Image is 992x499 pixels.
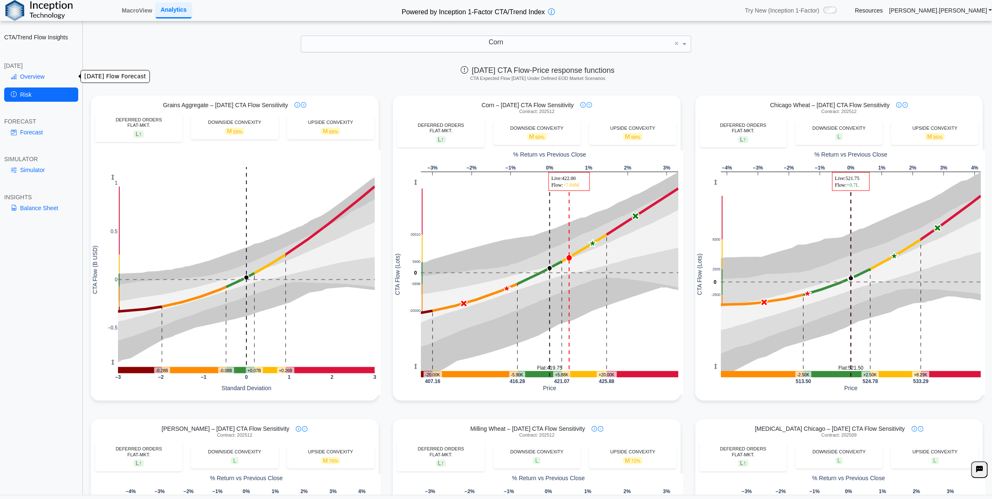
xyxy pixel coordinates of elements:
span: 76% [329,458,338,463]
a: MacroView [118,3,156,18]
a: Resources [855,7,883,14]
span: Corn [489,39,503,46]
a: Risk [4,87,78,102]
span: M [527,133,547,140]
span: L [133,131,144,138]
span: ↑ [441,460,444,467]
div: DOWNSIDE CONVEXITY [195,449,274,455]
span: Contract: 202509 [821,432,856,438]
span: L [533,457,541,464]
div: DOWNSIDE CONVEXITY [497,126,577,131]
img: plus-icon.svg [598,426,603,432]
span: M [623,457,643,464]
span: L [231,457,238,464]
span: ↑ [441,136,444,143]
span: L [436,460,446,467]
span: M [925,133,945,140]
span: ↑ [743,136,746,143]
div: UPSIDE CONVEXITY [291,449,370,455]
div: SIMULATOR [4,155,78,163]
img: plus-icon.svg [587,102,592,108]
span: ↑ [139,460,142,467]
span: Try New (Inception 1-Factor) [745,7,820,14]
div: DOWNSIDE CONVEXITY [497,449,577,455]
span: Contract: 202512 [821,109,856,114]
div: UPSIDE CONVEXITY [593,449,672,455]
span: 85% [933,135,943,140]
a: Forecast [4,125,78,139]
span: [PERSON_NAME] – [DATE] CTA Flow Sensitivity [161,425,289,432]
a: Overview [4,69,78,84]
img: plus-icon.svg [918,426,923,432]
span: Contract: 202512 [217,432,252,438]
span: M [623,133,643,140]
img: plus-icon.svg [301,102,306,108]
div: DOWNSIDE CONVEXITY [800,126,879,131]
div: INSIGHTS [4,193,78,201]
a: [PERSON_NAME].[PERSON_NAME] [889,7,992,14]
span: Contract: 202512 [519,109,554,114]
span: Chicago Wheat – [DATE] CTA Flow Sensitivity [770,101,890,109]
span: L [931,457,939,464]
span: L [836,133,843,140]
span: ↑ [139,131,142,137]
span: 72% [631,458,641,463]
span: M [321,457,341,464]
span: Milling Wheat – [DATE] CTA Flow Sensitivity [470,425,585,432]
span: [MEDICAL_DATA] Chicago – [DATE] CTA Flow Sensitivity [755,425,905,432]
h2: CTA/Trend Flow Insights [4,33,78,41]
span: M [321,128,341,135]
span: Corn – [DATE] CTA Flow Sensitivity [482,101,574,109]
div: DEFERRED ORDERS FLAT-MKT. [704,446,783,457]
div: DEFERRED ORDERS FLAT-MKT. [401,446,480,457]
div: [DATE] Flow Forecast [81,70,150,83]
span: Contract: 202512 [519,432,554,438]
img: info-icon.svg [896,102,902,108]
img: plus-icon.svg [302,426,308,432]
span: 88% [631,135,641,140]
a: Analytics [156,3,192,18]
img: info-icon.svg [912,426,917,432]
div: UPSIDE CONVEXITY [593,126,672,131]
span: L [436,136,446,143]
img: info-icon.svg [295,102,300,108]
span: Grains Aggregate – [DATE] CTA Flow Sensitivity [163,101,288,109]
div: UPSIDE CONVEXITY [895,126,974,131]
h5: CTA Expected Flow [DATE] Under Defined EOD Market Scenarios [88,76,987,81]
img: info-icon.svg [592,426,597,432]
div: DEFERRED ORDERS FLAT-MKT. [99,446,178,457]
span: 59% [233,129,242,134]
span: Clear value [673,36,680,52]
span: L [738,460,748,467]
span: M [225,128,245,135]
div: [DATE] [4,62,78,69]
div: UPSIDE CONVEXITY [291,120,370,125]
span: × [674,40,679,47]
span: [DATE] CTA Flow-Price response functions [461,66,615,75]
h2: Powered by Inception 1-Factor CTA/Trend Index [398,5,548,17]
img: info-icon.svg [296,426,301,432]
span: L [738,136,748,143]
img: info-icon.svg [580,102,586,108]
span: 88% [329,129,338,134]
div: UPSIDE CONVEXITY [895,449,974,455]
span: L [836,457,843,464]
a: Simulator [4,163,78,177]
div: DOWNSIDE CONVEXITY [195,120,274,125]
div: DEFERRED ORDERS FLAT-MKT. [704,123,783,134]
div: DOWNSIDE CONVEXITY [800,449,879,455]
div: DEFERRED ORDERS FLAT-MKT. [99,117,178,128]
a: Balance Sheet [4,201,78,215]
div: FORECAST [4,118,78,125]
span: 60% [536,135,545,140]
div: DEFERRED ORDERS FLAT-MKT. [401,123,480,134]
span: ↑ [743,460,746,467]
span: L [133,460,144,467]
img: plus-icon.svg [902,102,908,108]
